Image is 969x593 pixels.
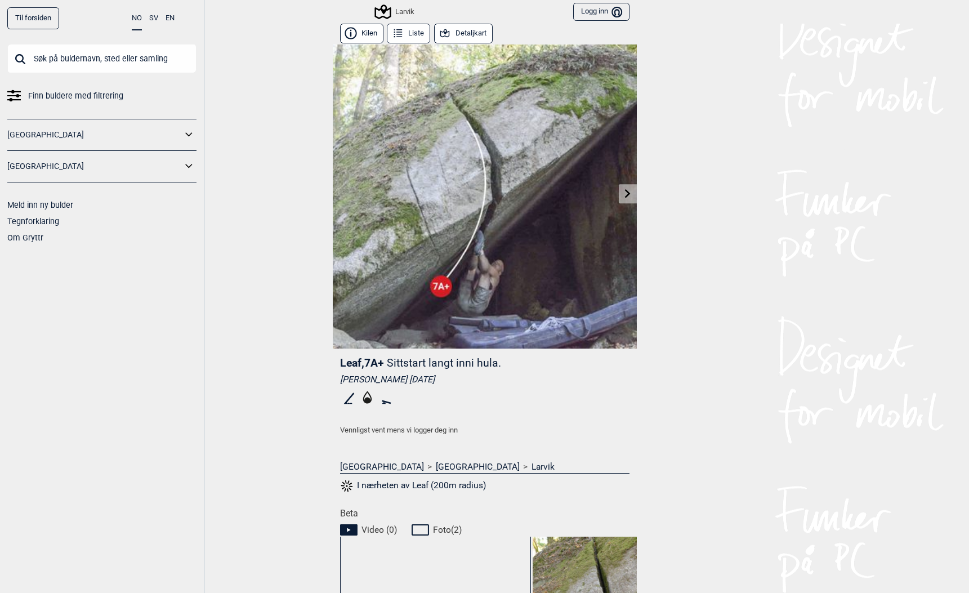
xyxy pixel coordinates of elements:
[532,461,555,472] a: Larvik
[434,24,493,43] button: Detaljkart
[387,356,501,369] p: Sittstart langt inni hula.
[7,127,182,143] a: [GEOGRAPHIC_DATA]
[7,88,197,104] a: Finn buldere med filtrering
[7,233,43,242] a: Om Gryttr
[7,200,73,209] a: Meld inn ny bulder
[7,158,182,175] a: [GEOGRAPHIC_DATA]
[436,461,520,472] a: [GEOGRAPHIC_DATA]
[28,88,123,104] span: Finn buldere med filtrering
[340,479,486,493] button: I nærheten av Leaf (200m radius)
[340,356,384,369] span: Leaf , 7A+
[340,24,383,43] button: Kilen
[387,24,430,43] button: Liste
[573,3,629,21] button: Logg inn
[149,7,158,29] button: SV
[333,44,637,349] img: Leaf
[361,524,397,536] span: Video ( 0 )
[340,461,629,472] nav: > >
[340,425,629,436] p: Vennligst vent mens vi logger deg inn
[340,374,629,385] div: [PERSON_NAME] [DATE]
[7,44,197,73] input: Søk på buldernavn, sted eller samling
[132,7,142,30] button: NO
[376,5,414,19] div: Larvik
[340,461,424,472] a: [GEOGRAPHIC_DATA]
[166,7,175,29] button: EN
[7,7,59,29] a: Til forsiden
[7,217,59,226] a: Tegnforklaring
[433,524,462,536] span: Foto ( 2 )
